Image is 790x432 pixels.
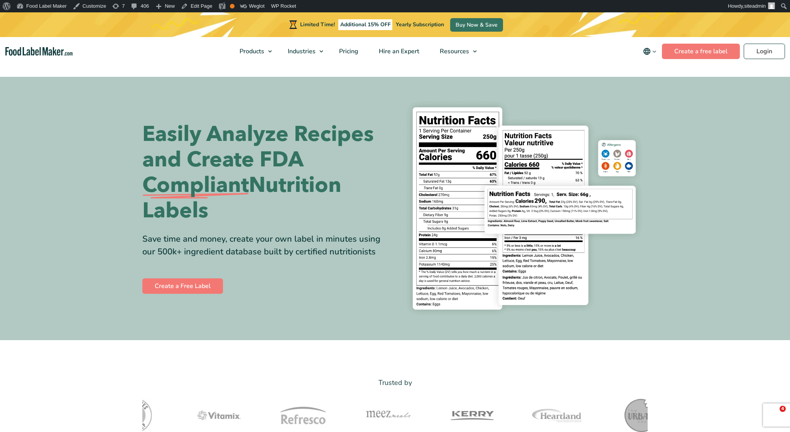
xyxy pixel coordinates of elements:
span: Additional 15% OFF [338,19,393,30]
span: Industries [285,47,316,56]
a: Buy Now & Save [450,18,503,32]
a: Resources [430,37,481,66]
span: Products [237,47,265,56]
div: OK [230,4,235,8]
span: Compliant [142,173,249,198]
p: Trusted by [142,377,648,388]
iframe: Intercom live chat [764,406,782,424]
span: 4 [780,406,786,412]
span: Limited Time! [300,21,335,28]
a: Hire an Expert [369,37,428,66]
a: Products [230,37,276,66]
span: siteadmin [744,3,766,9]
span: Hire an Expert [376,47,420,56]
a: Industries [278,37,327,66]
a: Pricing [329,37,367,66]
div: Save time and money, create your own label in minutes using our 500k+ ingredient database built b... [142,233,389,258]
span: Resources [437,47,470,56]
a: Login [744,44,785,59]
span: Yearly Subscription [396,21,444,28]
h1: Easily Analyze Recipes and Create FDA Nutrition Labels [142,122,389,224]
span: Pricing [337,47,359,56]
a: Create a Free Label [142,278,223,294]
a: Create a free label [662,44,740,59]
